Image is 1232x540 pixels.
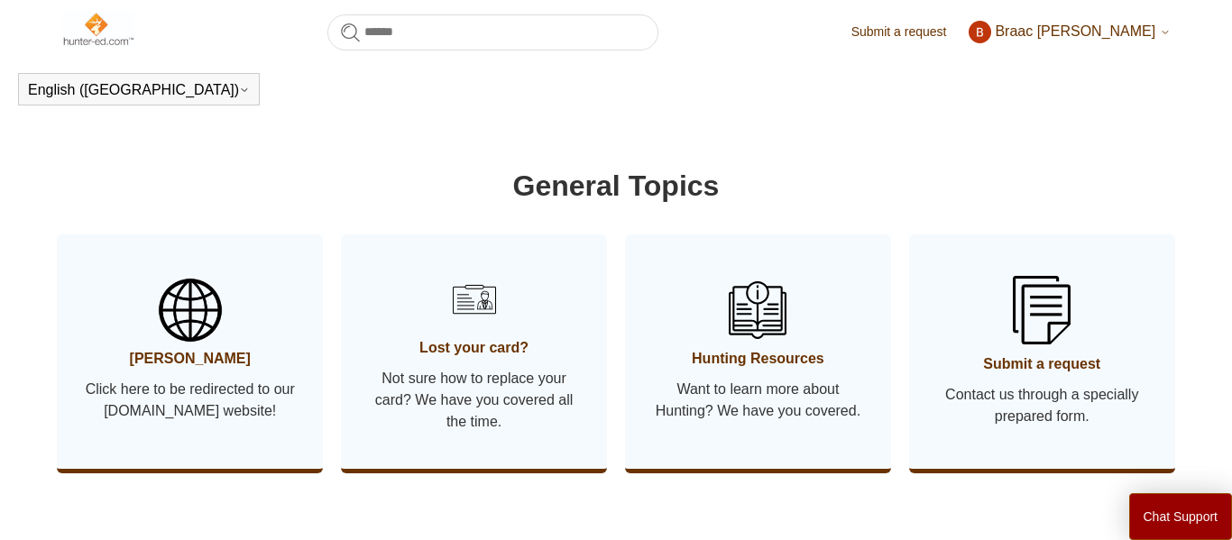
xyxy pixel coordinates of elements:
[625,234,891,469] a: Hunting Resources Want to learn more about Hunting? We have you covered.
[61,11,134,47] img: Hunter-Ed Help Center home page
[729,281,786,339] img: 01HZPCYSN9AJKKHAEXNV8VQ106
[28,82,250,98] button: English ([GEOGRAPHIC_DATA])
[368,337,580,359] span: Lost your card?
[851,23,965,41] a: Submit a request
[57,234,323,469] a: [PERSON_NAME] Click here to be redirected to our [DOMAIN_NAME] website!
[61,164,1170,207] h1: General Topics
[84,379,296,422] span: Click here to be redirected to our [DOMAIN_NAME] website!
[368,368,580,433] span: Not sure how to replace your card? We have you covered all the time.
[652,379,864,422] span: Want to learn more about Hunting? We have you covered.
[327,14,658,50] input: Search
[995,23,1155,39] span: Braac [PERSON_NAME]
[341,234,607,469] a: Lost your card? Not sure how to replace your card? We have you covered all the time.
[652,348,864,370] span: Hunting Resources
[446,270,503,328] img: 01HZPCYSH6ZB6VTWVB6HCD0F6B
[909,234,1175,469] a: Submit a request Contact us through a specially prepared form.
[969,21,1171,43] button: Braac [PERSON_NAME]
[159,279,222,342] img: 01HZPCYSBW5AHTQ31RY2D2VRJS
[936,353,1148,375] span: Submit a request
[936,384,1148,427] span: Contact us through a specially prepared form.
[84,348,296,370] span: [PERSON_NAME]
[1013,276,1071,345] img: 01HZPCYSSKB2GCFG1V3YA1JVB9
